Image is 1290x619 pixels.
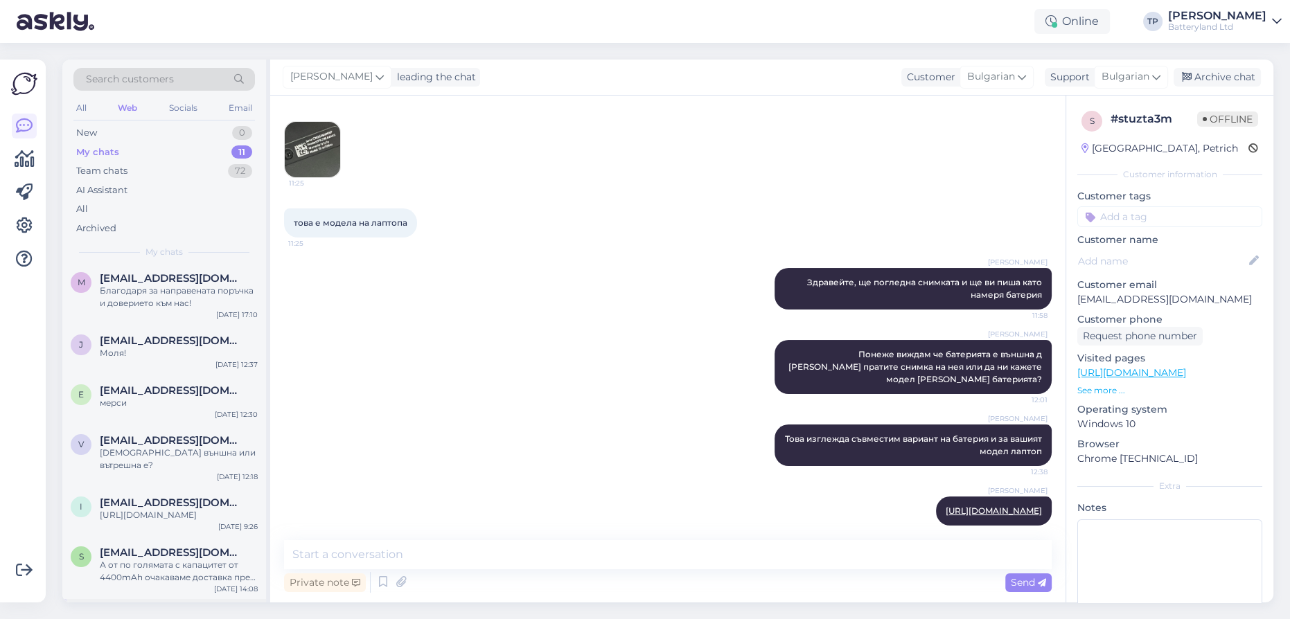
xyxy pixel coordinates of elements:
[78,389,84,400] span: e
[76,126,97,140] div: New
[76,222,116,235] div: Archived
[100,397,258,409] div: мерси
[285,122,340,177] img: Attachment
[1077,351,1262,366] p: Visited pages
[988,257,1048,267] span: [PERSON_NAME]
[228,164,252,178] div: 72
[1078,253,1246,269] input: Add name
[1174,68,1261,87] div: Archive chat
[100,384,244,397] span: elektra_co@abv.bg
[1077,437,1262,451] p: Browser
[290,69,373,84] span: [PERSON_NAME]
[1034,9,1110,34] div: Online
[1077,327,1203,346] div: Request phone number
[73,99,89,117] div: All
[218,521,258,532] div: [DATE] 9:26
[996,395,1048,405] span: 12:01
[76,183,127,197] div: AI Assistant
[215,359,258,370] div: [DATE] 12:37
[1077,417,1262,431] p: Windows 10
[1168,10,1266,21] div: [PERSON_NAME]
[1077,189,1262,204] p: Customer tags
[988,329,1048,339] span: [PERSON_NAME]
[788,349,1044,384] span: Понеже виждам че батерията е външна д [PERSON_NAME] пратите снимка на нея или да ни кажете модел ...
[1077,451,1262,466] p: Chrome [TECHNICAL_ID]
[11,71,37,97] img: Askly Logo
[807,277,1044,300] span: Здравейте, ще погледна снимката и ще ви пиша като намеря батерия
[289,178,341,188] span: 11:25
[1011,576,1046,589] span: Send
[1077,402,1262,417] p: Operating system
[1168,10,1282,33] a: [PERSON_NAME]Batteryland Ltd
[86,72,174,87] span: Search customers
[100,334,244,347] span: jeduah@gmail.com
[100,285,258,309] div: Благодаря за направената поръчка и доверието към нас!
[1077,278,1262,292] p: Customer email
[1077,206,1262,227] input: Add a tag
[996,467,1048,477] span: 12:38
[100,546,244,559] span: sevan.mustafov@abv.bg
[76,145,119,159] div: My chats
[217,472,258,482] div: [DATE] 12:18
[79,551,84,562] span: s
[231,145,252,159] div: 11
[1197,111,1258,127] span: Offline
[232,126,252,140] div: 0
[226,99,255,117] div: Email
[901,70,955,84] div: Customer
[391,70,476,84] div: leading the chat
[1077,312,1262,327] p: Customer phone
[946,505,1042,516] a: [URL][DOMAIN_NAME]
[100,434,244,447] span: vwvalko@abv.bg
[996,310,1048,321] span: 11:58
[1077,384,1262,397] p: See more ...
[967,69,1015,84] span: Bulgarian
[284,573,366,592] div: Private note
[100,509,258,521] div: [URL][DOMAIN_NAME]
[1077,366,1186,379] a: [URL][DOMAIN_NAME]
[216,309,258,320] div: [DATE] 17:10
[80,501,82,512] span: i
[215,409,258,420] div: [DATE] 12:30
[76,164,127,178] div: Team chats
[166,99,200,117] div: Socials
[214,584,258,594] div: [DATE] 14:08
[100,559,258,584] div: А от по голямата с капацитет от 4400mAh очакаваме доставка през Декември месец
[1081,141,1238,156] div: [GEOGRAPHIC_DATA], Petrich
[988,413,1048,424] span: [PERSON_NAME]
[145,246,183,258] span: My chats
[76,202,88,216] div: All
[1102,69,1149,84] span: Bulgarian
[1045,70,1090,84] div: Support
[1168,21,1266,33] div: Batteryland Ltd
[1111,111,1197,127] div: # stuzta3m
[1077,480,1262,492] div: Extra
[288,238,340,249] span: 11:25
[78,439,84,449] span: v
[988,485,1048,496] span: [PERSON_NAME]
[1077,501,1262,515] p: Notes
[1077,168,1262,181] div: Customer information
[996,526,1048,537] span: 12:38
[1143,12,1163,31] div: TP
[100,447,258,472] div: [DEMOGRAPHIC_DATA] външна или вътрешна е?
[1090,116,1095,126] span: s
[1077,292,1262,307] p: [EMAIL_ADDRESS][DOMAIN_NAME]
[100,347,258,359] div: Моля!
[78,277,85,287] span: m
[100,496,244,509] span: isaacmanda043@gmail.com
[79,339,83,350] span: j
[100,272,244,285] span: marcellocassanelli@hotmaail.it
[1077,233,1262,247] p: Customer name
[294,217,407,228] span: това е модела на лаптопа
[115,99,140,117] div: Web
[785,433,1044,456] span: Това изглежда съвместим вариант на батерия и за вашият модел лаптоп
